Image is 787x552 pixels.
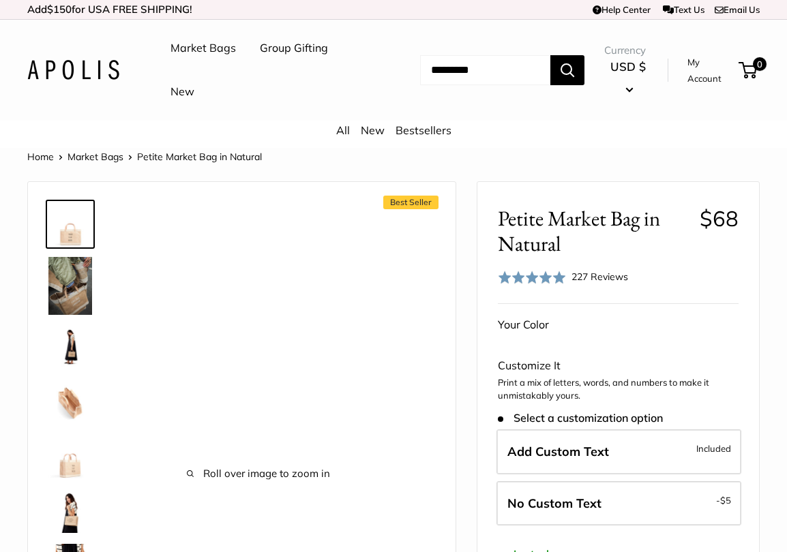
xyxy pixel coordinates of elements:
[336,123,350,137] a: All
[46,254,95,318] a: Petite Market Bag in Natural
[46,200,95,249] a: Petite Market Bag in Natural
[48,257,92,315] img: Petite Market Bag in Natural
[720,495,731,506] span: $5
[46,487,95,536] a: Petite Market Bag in Natural
[498,206,689,256] span: Petite Market Bag in Natural
[753,57,767,71] span: 0
[396,123,451,137] a: Bestsellers
[604,41,652,60] span: Currency
[687,54,734,87] a: My Account
[48,202,92,246] img: Petite Market Bag in Natural
[47,3,72,16] span: $150
[420,55,550,85] input: Search...
[610,59,646,74] span: USD $
[46,323,95,372] a: Petite Market Bag in Natural
[498,376,739,403] p: Print a mix of letters, words, and numbers to make it unmistakably yours.
[593,4,651,15] a: Help Center
[696,440,731,457] span: Included
[170,38,236,59] a: Market Bags
[46,378,95,427] a: description_Spacious inner area with room for everything.
[361,123,385,137] a: New
[663,4,704,15] a: Text Us
[170,82,194,102] a: New
[48,435,92,478] img: Petite Market Bag in Natural
[604,56,652,99] button: USD $
[48,489,92,533] img: Petite Market Bag in Natural
[715,4,760,15] a: Email Us
[27,60,119,80] img: Apolis
[700,205,739,232] span: $68
[507,495,602,511] span: No Custom Text
[496,429,741,474] label: Add Custom Text
[260,38,328,59] a: Group Gifting
[498,356,739,376] div: Customize It
[740,62,757,78] a: 0
[68,151,123,163] a: Market Bags
[498,315,739,335] div: Your Color
[550,55,584,85] button: Search
[571,271,628,283] span: 227 Reviews
[27,151,54,163] a: Home
[46,432,95,481] a: Petite Market Bag in Natural
[498,412,662,425] span: Select a customization option
[137,151,262,163] span: Petite Market Bag in Natural
[48,326,92,369] img: Petite Market Bag in Natural
[383,196,439,209] span: Best Seller
[48,380,92,424] img: description_Spacious inner area with room for everything.
[496,481,741,526] label: Leave Blank
[137,464,380,483] span: Roll over image to zoom in
[716,492,731,508] span: -
[507,444,609,459] span: Add Custom Text
[27,148,262,166] nav: Breadcrumb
